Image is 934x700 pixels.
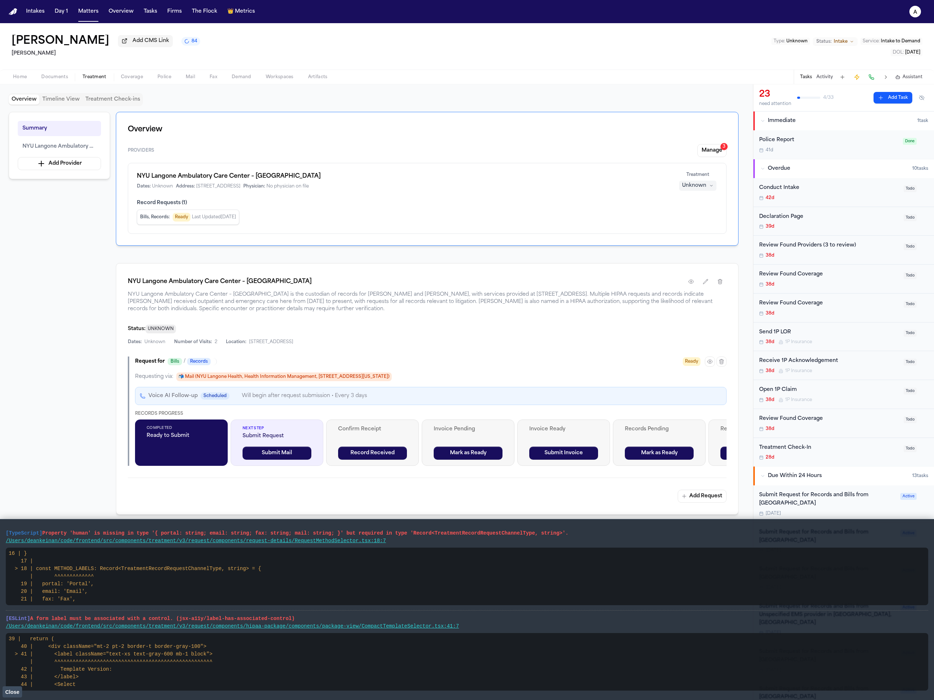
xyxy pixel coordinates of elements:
[13,74,27,80] span: Home
[39,94,83,105] button: Timeline View
[753,265,934,294] div: Open task: Review Found Coverage
[895,74,922,80] button: Assistant
[9,8,17,15] a: Home
[148,392,198,400] p: Voice AI Follow-up
[243,447,311,460] button: Submit Mail
[529,447,598,460] button: Submit Invoice
[912,166,928,172] span: 10 task s
[753,294,934,322] div: Open task: Review Found Coverage
[905,50,920,55] span: [DATE]
[338,447,407,460] button: Record Received
[753,178,934,207] div: Open task: Conduct Intake
[759,299,899,308] div: Review Found Coverage
[41,74,68,80] span: Documents
[226,339,246,345] span: Location:
[173,213,190,222] span: Ready
[152,184,173,189] span: Unknown
[625,447,694,460] button: Mark as Ready
[210,74,217,80] span: Fax
[766,426,774,432] span: 38d
[753,111,934,130] button: Immediate1task
[768,165,790,172] span: Overdue
[121,74,143,80] span: Coverage
[753,351,934,380] div: Open task: Receive 1P Acknowledgement
[766,339,774,345] span: 38d
[766,455,774,460] span: 28d
[904,330,917,337] span: Todo
[12,35,109,48] button: Edit matter name
[720,447,789,460] button: Mark as Ready
[766,311,774,316] span: 38d
[137,184,151,189] span: Dates:
[759,101,791,107] div: need attention
[904,185,917,192] span: Todo
[768,472,822,480] span: Due Within 24 Hours
[759,444,899,452] div: Treatment Check-In
[83,74,106,80] span: Treatment
[753,236,934,265] div: Open task: Review Found Providers (3 to review)
[813,37,858,46] button: Change status from Intake
[893,50,904,55] span: DOL :
[157,74,171,80] span: Police
[866,72,876,82] button: Make a Call
[192,38,197,44] span: 84
[128,148,154,153] span: Providers
[720,143,728,150] div: 3
[816,39,832,45] span: Status:
[766,282,774,287] span: 38d
[852,72,862,82] button: Create Immediate Task
[766,368,774,374] span: 38d
[137,172,669,181] h1: NYU Langone Ambulatory Care Center – [GEOGRAPHIC_DATA]
[720,426,789,433] span: Records Delivered
[753,467,934,485] button: Due Within 24 Hours13tasks
[753,322,934,351] div: Open task: Send 1P LOR
[904,301,917,308] span: Todo
[144,339,165,345] span: Unknown
[759,136,899,144] div: Police Report
[904,272,917,279] span: Todo
[753,159,934,178] button: Overdue10tasks
[800,74,812,80] button: Tasks
[266,184,309,189] span: No physician on file
[168,358,182,365] span: Bills
[52,5,71,18] button: Day 1
[785,339,812,345] span: 1P Insurance
[759,213,899,221] div: Declaration Page
[900,493,917,500] span: Active
[189,5,220,18] button: The Flock
[147,425,216,431] span: Completed
[18,121,101,136] button: Summary
[141,5,160,18] button: Tasks
[768,117,796,125] span: Immediate
[243,426,311,431] span: Next Step
[904,214,917,221] span: Todo
[132,37,169,45] span: Add CMS Link
[903,74,922,80] span: Assistant
[434,447,502,460] button: Mark as Ready
[697,144,727,157] button: Manage3
[785,368,812,374] span: 1P Insurance
[164,5,185,18] a: Firms
[759,89,791,100] div: 23
[625,426,694,433] span: Records Pending
[224,5,258,18] a: crownMetrics
[232,74,251,80] span: Demand
[759,386,899,394] div: Open 1P Claim
[181,37,200,46] button: 84 active tasks
[118,35,173,47] button: Add CMS Link
[184,358,186,365] span: /
[106,5,136,18] button: Overview
[176,184,195,189] span: Address:
[137,199,718,207] span: Record Requests ( 1 )
[881,39,920,43] span: Intake to Demand
[904,388,917,395] span: Todo
[266,74,294,80] span: Workspaces
[75,5,101,18] button: Matters
[759,241,899,250] div: Review Found Providers (3 to review)
[759,357,899,365] div: Receive 1P Acknowledgement
[683,357,700,366] span: Ready
[9,8,17,15] img: Finch Logo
